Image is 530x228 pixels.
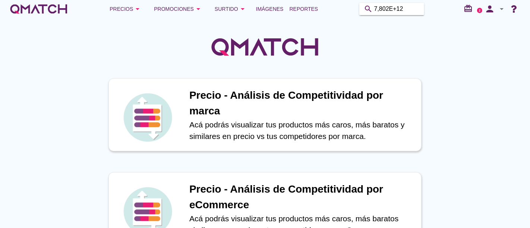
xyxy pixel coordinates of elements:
p: Acá podrás visualizar tus productos más caros, más baratos y similares en precio vs tus competido... [189,119,414,142]
div: Promociones [154,4,203,13]
i: person [482,4,497,14]
img: icon [122,91,174,143]
i: redeem [464,4,476,13]
button: Promociones [148,1,209,16]
img: QMatchLogo [209,28,321,66]
a: Imágenes [253,1,287,16]
i: arrow_drop_down [497,4,506,13]
i: arrow_drop_down [194,4,203,13]
a: white-qmatch-logo [9,1,69,16]
h1: Precio - Análisis de Competitividad por marca [189,88,414,119]
h1: Precio - Análisis de Competitividad por eCommerce [189,181,414,213]
a: Reportes [287,1,321,16]
div: Precios [110,4,142,13]
input: Buscar productos [374,3,420,15]
span: Imágenes [256,4,284,13]
i: search [364,4,373,13]
a: iconPrecio - Análisis de Competitividad por marcaAcá podrás visualizar tus productos más caros, m... [98,78,432,151]
a: 2 [477,8,482,13]
text: 2 [479,9,481,12]
i: arrow_drop_down [238,4,247,13]
button: Surtido [209,1,253,16]
div: Surtido [215,4,247,13]
span: Reportes [290,4,318,13]
i: arrow_drop_down [133,4,142,13]
button: Precios [104,1,148,16]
